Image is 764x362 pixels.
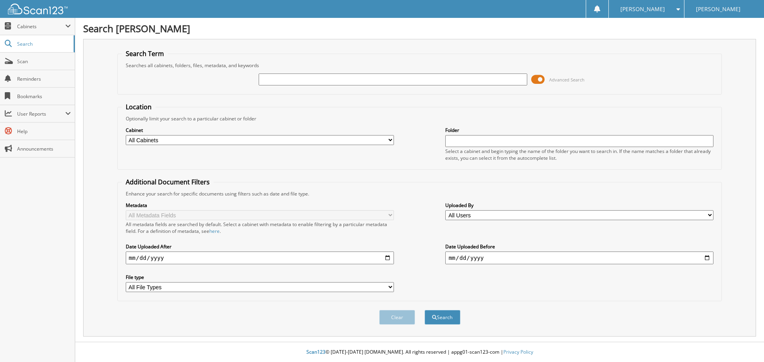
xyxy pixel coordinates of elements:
span: Announcements [17,145,71,152]
label: Uploaded By [445,202,713,209]
div: All metadata fields are searched by default. Select a cabinet with metadata to enable filtering b... [126,221,394,234]
label: File type [126,274,394,281]
span: [PERSON_NAME] [696,7,741,12]
button: Search [425,310,460,325]
h1: Search [PERSON_NAME] [83,22,756,35]
label: Metadata [126,202,394,209]
legend: Additional Document Filters [122,178,214,186]
input: start [126,252,394,264]
span: Search [17,41,70,47]
div: Optionally limit your search to a particular cabinet or folder [122,115,718,122]
label: Folder [445,127,713,134]
a: here [209,228,220,234]
legend: Search Term [122,49,168,58]
input: end [445,252,713,264]
span: Bookmarks [17,93,71,100]
div: © [DATE]-[DATE] [DOMAIN_NAME]. All rights reserved | appg01-scan123-com | [75,343,764,362]
span: Reminders [17,75,71,82]
div: Enhance your search for specific documents using filters such as date and file type. [122,190,718,197]
label: Date Uploaded Before [445,243,713,250]
a: Privacy Policy [503,348,533,355]
legend: Location [122,103,156,111]
span: Scan [17,58,71,65]
label: Date Uploaded After [126,243,394,250]
label: Cabinet [126,127,394,134]
button: Clear [379,310,415,325]
div: Searches all cabinets, folders, files, metadata, and keywords [122,62,718,69]
span: Advanced Search [549,77,585,83]
span: Help [17,128,71,135]
span: Scan123 [306,348,325,355]
span: Cabinets [17,23,65,30]
div: Select a cabinet and begin typing the name of the folder you want to search in. If the name match... [445,148,713,161]
span: [PERSON_NAME] [620,7,665,12]
span: User Reports [17,110,65,117]
img: scan123-logo-white.svg [8,4,68,14]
